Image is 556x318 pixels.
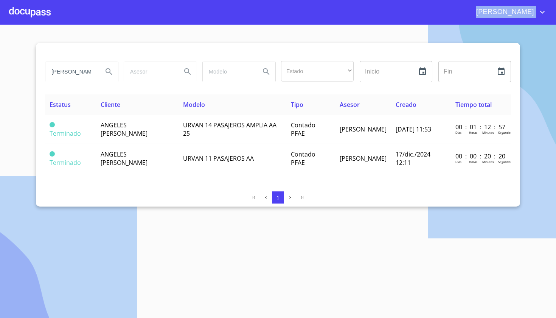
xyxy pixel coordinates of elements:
[340,125,387,133] span: [PERSON_NAME]
[183,121,276,138] span: URVAN 14 PASAJEROS AMPLIA AA 25
[50,151,55,157] span: Terminado
[396,150,430,167] span: 17/dic./2024 12:11
[340,154,387,163] span: [PERSON_NAME]
[482,160,494,164] p: Minutos
[50,100,71,109] span: Estatus
[340,100,360,109] span: Asesor
[45,61,97,82] input: search
[291,150,315,167] span: Contado PFAE
[100,63,118,81] button: Search
[455,152,506,160] p: 00 : 00 : 20 : 20
[183,100,205,109] span: Modelo
[257,63,275,81] button: Search
[455,123,506,131] p: 00 : 01 : 12 : 57
[50,122,55,127] span: Terminado
[498,160,512,164] p: Segundos
[50,129,81,138] span: Terminado
[183,154,254,163] span: URVAN 11 PASAJEROS AA
[469,130,477,135] p: Horas
[482,130,494,135] p: Minutos
[291,121,315,138] span: Contado PFAE
[101,121,148,138] span: ANGELES [PERSON_NAME]
[455,100,492,109] span: Tiempo total
[101,150,148,167] span: ANGELES [PERSON_NAME]
[396,100,416,109] span: Creado
[272,191,284,204] button: 1
[469,160,477,164] p: Horas
[124,61,175,82] input: search
[455,130,461,135] p: Dias
[471,6,547,18] button: account of current user
[471,6,538,18] span: [PERSON_NAME]
[396,125,431,133] span: [DATE] 11:53
[498,130,512,135] p: Segundos
[179,63,197,81] button: Search
[50,158,81,167] span: Terminado
[281,61,354,81] div: ​
[203,61,254,82] input: search
[276,195,279,201] span: 1
[291,100,303,109] span: Tipo
[455,160,461,164] p: Dias
[101,100,120,109] span: Cliente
